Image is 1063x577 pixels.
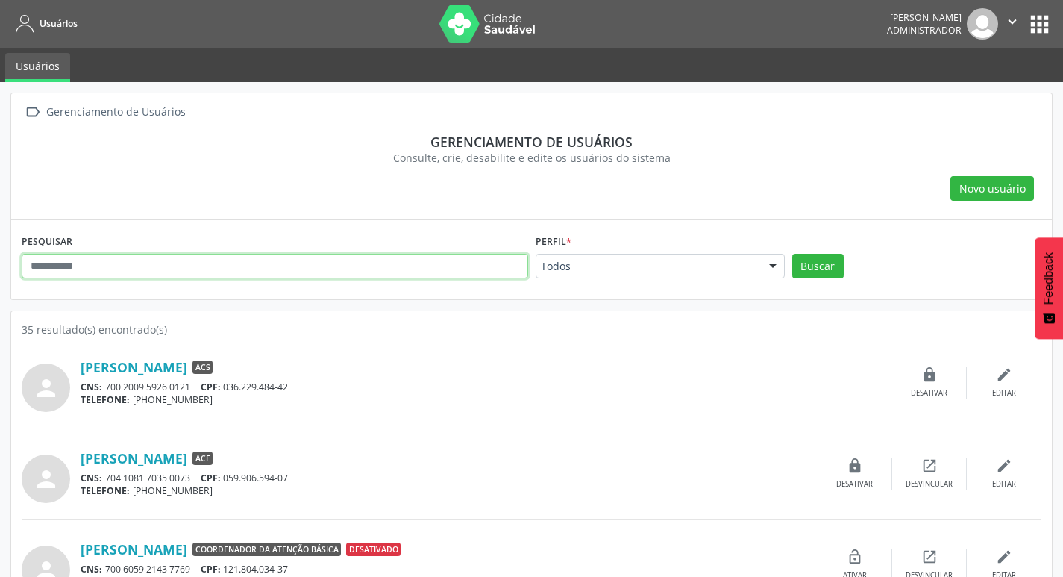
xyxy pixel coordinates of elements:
[996,549,1012,565] i: edit
[887,24,962,37] span: Administrador
[847,458,863,474] i: lock
[81,563,102,576] span: CNS:
[43,102,188,123] div: Gerenciamento de Usuários
[81,541,187,558] a: [PERSON_NAME]
[906,479,953,490] div: Desvincular
[911,388,947,399] div: Desativar
[992,479,1016,490] div: Editar
[81,381,892,393] div: 700 2009 5926 0121 036.229.484-42
[992,388,1016,399] div: Editar
[536,231,571,254] label: Perfil
[959,181,1026,196] span: Novo usuário
[192,452,213,465] span: ACE
[81,381,102,393] span: CNS:
[201,563,221,576] span: CPF:
[22,231,72,254] label: PESQUISAR
[967,8,998,40] img: img
[33,375,60,402] i: person
[921,458,938,474] i: open_in_new
[81,450,187,467] a: [PERSON_NAME]
[81,472,102,484] span: CNS:
[81,472,818,484] div: 704 1081 7035 0073 059.906.594-07
[1004,13,1020,30] i: 
[81,484,818,497] div: [PHONE_NUMBER]
[40,17,78,30] span: Usuários
[22,102,188,123] a:  Gerenciamento de Usuários
[201,472,221,484] span: CPF:
[81,393,892,406] div: [PHONE_NUMBER]
[1042,252,1056,305] span: Feedback
[22,102,43,123] i: 
[887,11,962,24] div: [PERSON_NAME]
[996,458,1012,474] i: edit
[22,322,1041,337] div: 35 resultado(s) encontrado(s)
[1035,237,1063,339] button: Feedback - Mostrar pesquisa
[192,361,213,374] span: ACS
[541,259,754,274] span: Todos
[201,381,221,393] span: CPF:
[847,549,863,565] i: lock_open
[32,150,1031,166] div: Consulte, crie, desabilite e edite os usuários do sistema
[5,53,70,82] a: Usuários
[346,543,401,556] span: Desativado
[81,563,818,576] div: 700 6059 2143 7769 121.804.034-37
[81,359,187,375] a: [PERSON_NAME]
[792,254,844,279] button: Buscar
[33,466,60,493] i: person
[950,176,1034,202] button: Novo usuário
[996,367,1012,383] i: edit
[10,11,78,36] a: Usuários
[921,367,938,383] i: lock
[921,549,938,565] i: open_in_new
[998,8,1026,40] button: 
[192,543,341,556] span: Coordenador da Atenção Básica
[836,479,873,490] div: Desativar
[32,134,1031,150] div: Gerenciamento de usuários
[1026,11,1053,37] button: apps
[81,484,130,497] span: TELEFONE:
[81,393,130,406] span: TELEFONE:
